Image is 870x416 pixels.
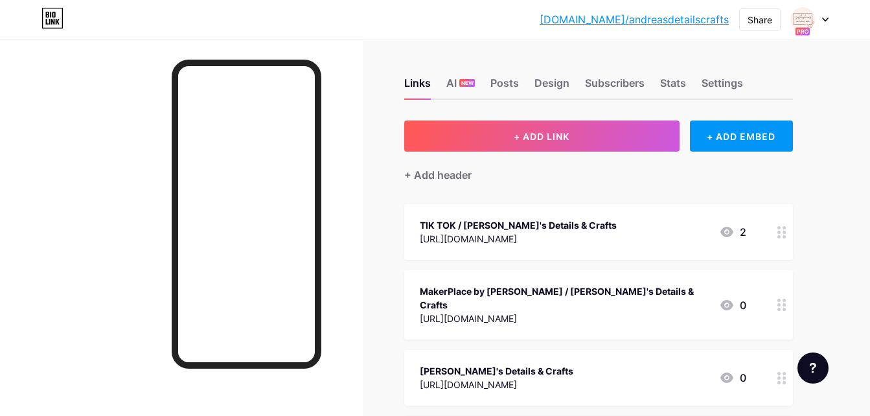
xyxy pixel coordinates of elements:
[420,312,709,325] div: [URL][DOMAIN_NAME]
[790,7,815,32] img: andreasdetailscrafts
[514,131,569,142] span: + ADD LINK
[719,224,746,240] div: 2
[404,121,680,152] button: + ADD LINK
[748,13,772,27] div: Share
[702,75,743,98] div: Settings
[690,121,793,152] div: + ADD EMBED
[420,232,617,246] div: [URL][DOMAIN_NAME]
[585,75,645,98] div: Subscribers
[660,75,686,98] div: Stats
[420,378,573,391] div: [URL][DOMAIN_NAME]
[446,75,475,98] div: AI
[420,218,617,232] div: TIK TOK / [PERSON_NAME]'s Details & Crafts
[404,167,472,183] div: + Add header
[461,79,474,87] span: NEW
[420,284,709,312] div: MakerPlace by [PERSON_NAME] / [PERSON_NAME]'s Details & Crafts
[719,370,746,386] div: 0
[490,75,519,98] div: Posts
[534,75,569,98] div: Design
[404,75,431,98] div: Links
[719,297,746,313] div: 0
[420,364,573,378] div: [PERSON_NAME]'s Details & Crafts
[540,12,729,27] a: [DOMAIN_NAME]/andreasdetailscrafts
